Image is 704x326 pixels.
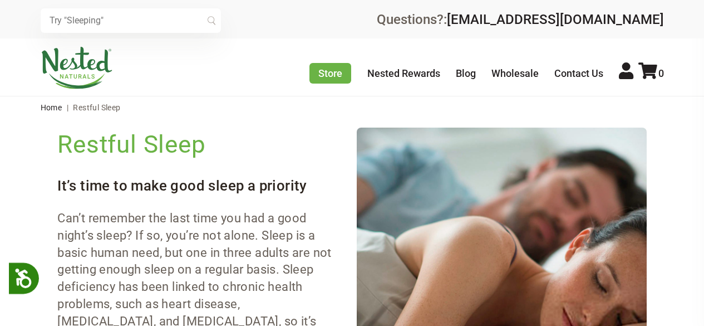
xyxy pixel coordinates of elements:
span: | [64,103,71,112]
a: [EMAIL_ADDRESS][DOMAIN_NAME] [447,12,664,27]
a: Blog [456,67,476,79]
a: 0 [638,67,664,79]
a: Contact Us [554,67,603,79]
span: 0 [658,67,664,79]
a: Nested Rewards [367,67,440,79]
img: Nested Naturals [41,47,113,89]
input: Try "Sleeping" [41,8,221,33]
h2: Restful Sleep [57,128,338,161]
a: Wholesale [491,67,539,79]
nav: breadcrumbs [41,96,664,119]
a: Home [41,103,62,112]
div: Questions?: [377,13,664,26]
span: Restful Sleep [73,103,120,112]
a: Store [309,63,351,84]
h3: It’s time to make good sleep a priority [57,176,338,196]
